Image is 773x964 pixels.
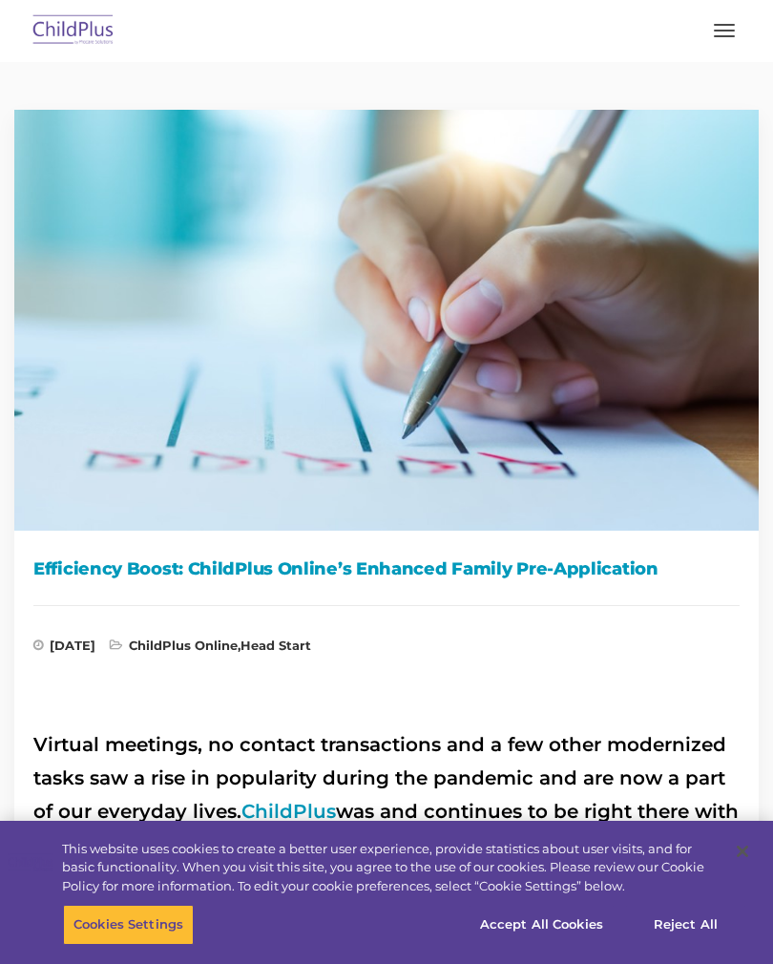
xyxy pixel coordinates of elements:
span: , [110,639,311,659]
a: ChildPlus [241,800,336,823]
div: This website uses cookies to create a better user experience, provide statistics about user visit... [62,840,720,896]
button: Close [721,830,763,872]
button: Cookies Settings [63,905,194,945]
h2: Virtual meetings, no contact transactions and a few other modernized tasks saw a rise in populari... [33,728,740,895]
button: Reject All [626,905,745,945]
a: ChildPlus Online [129,638,238,653]
img: ChildPlus by Procare Solutions [29,9,118,53]
button: Accept All Cookies [470,905,614,945]
a: Head Start [240,638,311,653]
h1: Efficiency Boost: ChildPlus Online’s Enhanced Family Pre-Application [33,555,740,583]
span: [DATE] [33,639,95,659]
